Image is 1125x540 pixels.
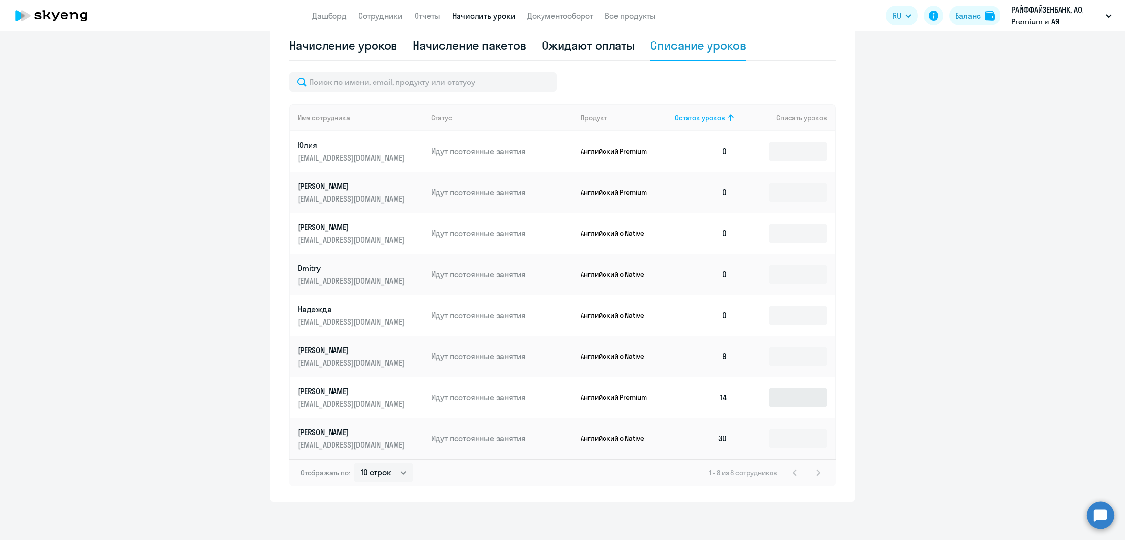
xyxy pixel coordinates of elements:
[431,269,573,280] p: Идут постоянные занятия
[298,304,407,314] p: Надежда
[581,113,667,122] div: Продукт
[1006,4,1117,27] button: РАЙФФАЙЗЕНБАНК, АО, Premium и АЯ
[431,113,573,122] div: Статус
[949,6,1000,25] button: Балансbalance
[1011,4,1102,27] p: РАЙФФАЙЗЕНБАНК, АО, Premium и АЯ
[298,222,407,232] p: [PERSON_NAME]
[650,38,746,53] div: Списание уроков
[298,386,407,396] p: [PERSON_NAME]
[581,113,607,122] div: Продукт
[709,468,777,477] span: 1 - 8 из 8 сотрудников
[667,295,735,336] td: 0
[312,11,347,21] a: Дашборд
[542,38,635,53] div: Ожидают оплаты
[431,187,573,198] p: Идут постоянные занятия
[298,263,407,273] p: Dmitry
[667,377,735,418] td: 14
[298,427,407,437] p: [PERSON_NAME]
[581,352,654,361] p: Английский с Native
[431,146,573,157] p: Идут постоянные занятия
[289,72,557,92] input: Поиск по имени, email, продукту или статусу
[667,131,735,172] td: 0
[298,386,423,409] a: [PERSON_NAME][EMAIL_ADDRESS][DOMAIN_NAME]
[955,10,981,21] div: Баланс
[298,304,423,327] a: Надежда[EMAIL_ADDRESS][DOMAIN_NAME]
[667,172,735,213] td: 0
[431,392,573,403] p: Идут постоянные занятия
[301,468,350,477] span: Отображать по:
[298,316,407,327] p: [EMAIL_ADDRESS][DOMAIN_NAME]
[527,11,593,21] a: Документооборот
[298,275,407,286] p: [EMAIL_ADDRESS][DOMAIN_NAME]
[581,147,654,156] p: Английский Premium
[415,11,440,21] a: Отчеты
[298,140,407,150] p: Юлия
[667,213,735,254] td: 0
[581,229,654,238] p: Английский с Native
[298,263,423,286] a: Dmitry[EMAIL_ADDRESS][DOMAIN_NAME]
[667,254,735,295] td: 0
[298,113,350,122] div: Имя сотрудника
[605,11,656,21] a: Все продукты
[667,418,735,459] td: 30
[298,181,407,191] p: [PERSON_NAME]
[298,222,423,245] a: [PERSON_NAME][EMAIL_ADDRESS][DOMAIN_NAME]
[431,351,573,362] p: Идут постоянные занятия
[298,357,407,368] p: [EMAIL_ADDRESS][DOMAIN_NAME]
[298,140,423,163] a: Юлия[EMAIL_ADDRESS][DOMAIN_NAME]
[675,113,735,122] div: Остаток уроков
[985,11,995,21] img: balance
[298,398,407,409] p: [EMAIL_ADDRESS][DOMAIN_NAME]
[413,38,526,53] div: Начисление пакетов
[886,6,918,25] button: RU
[581,434,654,443] p: Английский с Native
[298,427,423,450] a: [PERSON_NAME][EMAIL_ADDRESS][DOMAIN_NAME]
[431,113,452,122] div: Статус
[298,234,407,245] p: [EMAIL_ADDRESS][DOMAIN_NAME]
[735,104,835,131] th: Списать уроков
[298,113,423,122] div: Имя сотрудника
[298,439,407,450] p: [EMAIL_ADDRESS][DOMAIN_NAME]
[667,336,735,377] td: 9
[298,181,423,204] a: [PERSON_NAME][EMAIL_ADDRESS][DOMAIN_NAME]
[452,11,516,21] a: Начислить уроки
[893,10,901,21] span: RU
[298,193,407,204] p: [EMAIL_ADDRESS][DOMAIN_NAME]
[581,311,654,320] p: Английский с Native
[675,113,725,122] span: Остаток уроков
[581,270,654,279] p: Английский с Native
[358,11,403,21] a: Сотрудники
[581,188,654,197] p: Английский Premium
[431,310,573,321] p: Идут постоянные занятия
[298,345,423,368] a: [PERSON_NAME][EMAIL_ADDRESS][DOMAIN_NAME]
[298,152,407,163] p: [EMAIL_ADDRESS][DOMAIN_NAME]
[289,38,397,53] div: Начисление уроков
[431,228,573,239] p: Идут постоянные занятия
[431,433,573,444] p: Идут постоянные занятия
[298,345,407,355] p: [PERSON_NAME]
[581,393,654,402] p: Английский Premium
